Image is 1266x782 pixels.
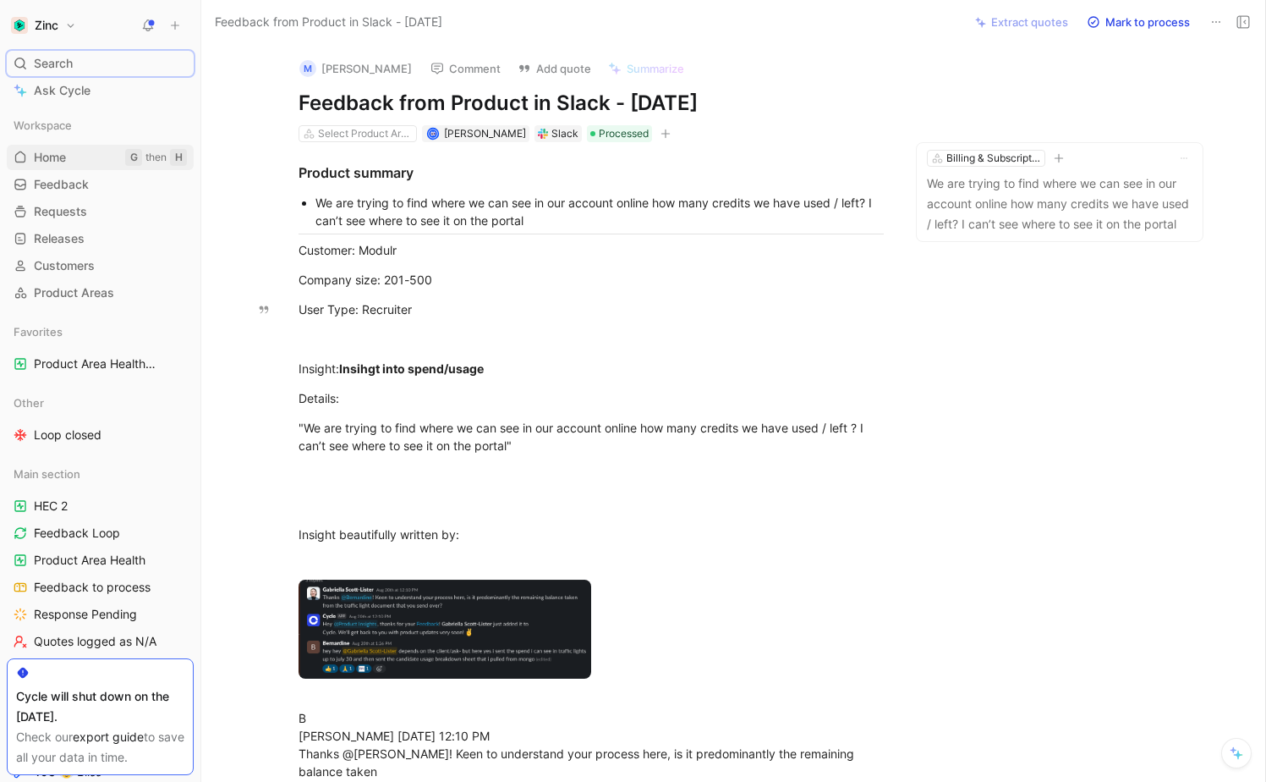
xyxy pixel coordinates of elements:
a: Feedback [7,172,194,197]
div: We are trying to find where we can see in our account online how many credits we have used / left... [315,194,884,229]
span: Search [34,53,73,74]
div: Search [7,51,194,76]
span: Customers [34,257,95,274]
button: Add quote [510,57,599,80]
div: Workspace [7,113,194,138]
span: Home [34,149,66,166]
p: We are trying to find where we can see in our account online how many credits we have used / left... [927,173,1192,234]
button: Summarize [600,57,692,80]
span: Favorites [14,323,63,340]
div: then [145,149,167,166]
span: Summarize [627,61,684,76]
div: H [170,149,187,166]
a: export guide [73,730,144,744]
div: Processed [587,125,652,142]
span: Product Areas [34,284,114,301]
span: Other [14,394,44,411]
div: Customer: Modulr [299,241,884,259]
a: Customers [7,253,194,278]
div: Cycle will shut down on the [DATE]. [16,686,184,727]
button: Mark to process [1079,10,1197,34]
button: Extract quotes [967,10,1076,34]
div: Favorites [7,319,194,344]
span: Processed [599,125,649,142]
img: Zinc [11,17,28,34]
div: Company size: 201-500 [299,271,884,289]
div: Slack [551,125,578,142]
span: Feedback [34,176,89,193]
span: Product Area Health [34,552,145,569]
strong: Insihgt into spend/usage [339,361,484,376]
span: Feedback from Product in Slack - [DATE] [215,12,442,32]
span: [PERSON_NAME] [444,127,526,140]
div: User Type: Recruiter [299,300,884,318]
a: Product Area Health [7,548,194,573]
span: Product Area Health [34,355,161,373]
button: M[PERSON_NAME] [292,56,419,81]
span: Main section [14,465,80,482]
span: Releases [34,230,85,247]
div: OtherLoop closed [7,390,194,448]
span: HEC 2 [34,498,68,515]
a: Requests [7,199,194,224]
a: HomeGthenH [7,145,194,170]
a: Loop closed [7,422,194,448]
a: Releases [7,226,194,251]
div: Insight: [299,360,884,377]
h1: Feedback from Product in Slack - [DATE] [299,90,884,117]
div: M [299,60,316,77]
div: Other [7,390,194,416]
div: Select Product Areas [318,125,413,142]
a: Product Area HealthMain section [7,351,194,377]
div: Billing & Subscription [946,150,1041,167]
span: Feedback Loop [34,525,120,542]
a: Feedback to process [7,575,194,600]
div: Details: [299,389,884,407]
button: Comment [423,57,508,80]
span: Requests [34,203,87,220]
div: Main sectionHEC 2Feedback LoopProduct Area HealthFeedback to processResponse PendingQuotes logged... [7,461,194,654]
h1: Zinc [35,18,58,33]
img: avatar [428,129,437,139]
span: Response Pending [34,606,137,623]
span: Quotes logged as N/A [34,633,156,650]
div: Main section [7,461,194,487]
a: Response Pending [7,602,194,627]
div: Product summary [299,162,884,183]
span: Loop closed [34,427,101,443]
a: HEC 2 [7,493,194,519]
div: Check our to save all your data in time. [16,727,184,768]
div: "We are trying to find where we can see in our account online how many credits we have used / lef... [299,419,884,454]
a: Product Areas [7,280,194,306]
div: G [125,149,142,166]
a: Feedback Loop [7,520,194,546]
span: Feedback to process [34,579,151,596]
a: Quotes logged as N/A [7,629,194,654]
a: Ask Cycle [7,78,194,103]
div: Insight beautifully written by: [299,526,884,543]
span: Workspace [14,117,72,134]
span: Ask Cycle [34,80,90,101]
button: ZincZinc [7,14,80,37]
